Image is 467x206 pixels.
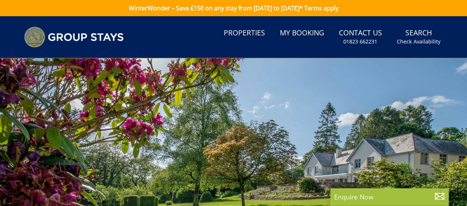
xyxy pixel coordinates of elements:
[394,25,443,49] a: SearchCheck Availability
[24,27,124,48] img: Group Stays
[277,25,327,42] a: My Booking
[334,192,445,202] p: Enquire Now
[397,38,440,45] small: Check Availability
[221,25,268,42] a: Properties
[336,25,385,49] a: Contact Us01823 662231
[343,38,377,45] small: 01823 662231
